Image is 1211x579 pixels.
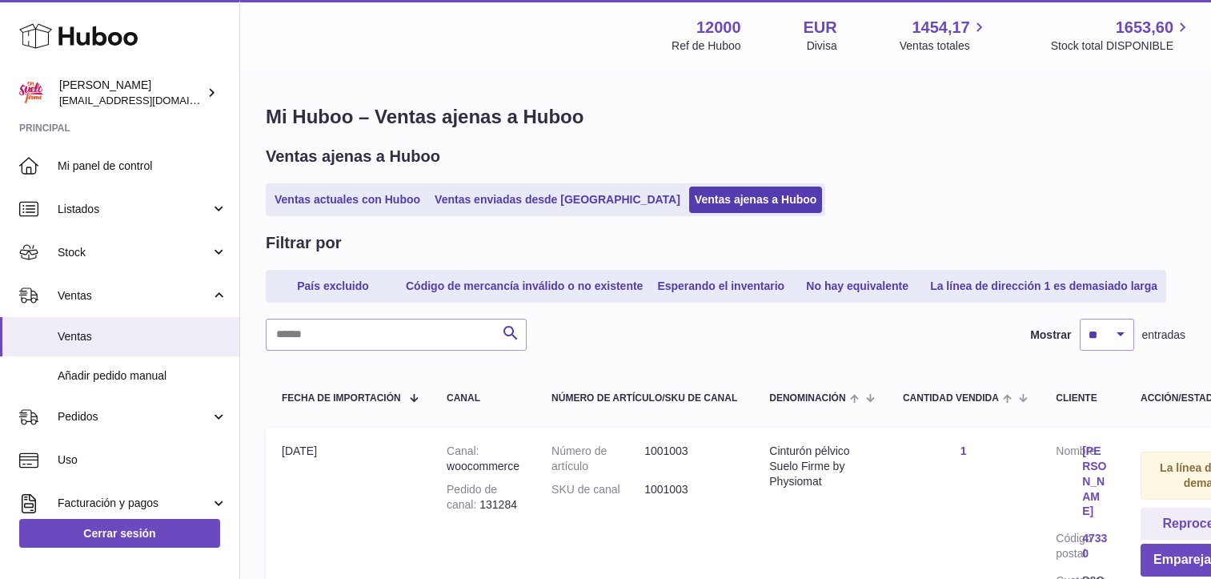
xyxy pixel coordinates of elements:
[269,187,426,213] a: Ventas actuales con Huboo
[58,329,227,344] span: Ventas
[900,38,988,54] span: Ventas totales
[551,444,644,474] dt: Número de artículo
[900,17,988,54] a: 1454,17 Ventas totales
[58,202,211,217] span: Listados
[1142,328,1185,343] span: entradas
[447,483,497,511] strong: Pedido de canal
[644,482,737,497] dd: 1001003
[652,273,790,300] a: Esperando el inventario
[696,17,741,38] strong: 12000
[551,393,737,404] div: Número de artículo/SKU de canal
[58,452,227,468] span: Uso
[804,17,837,38] strong: EUR
[282,393,401,404] span: Fecha de importación
[1056,531,1082,565] dt: Código postal
[58,496,211,511] span: Facturación y pagos
[1051,17,1192,54] a: 1653,60 Stock total DISPONIBLE
[1030,328,1071,343] label: Mostrar
[793,273,921,300] a: No hay equivalente
[266,146,440,167] h2: Ventas ajenas a Huboo
[59,94,235,107] span: [EMAIL_ADDRESS][DOMAIN_NAME]
[924,273,1163,300] a: La línea de dirección 1 es demasiado larga
[400,273,648,300] a: Código de mercancía inválido o no existente
[1082,444,1109,519] a: [PERSON_NAME]
[58,159,227,174] span: Mi panel de control
[266,104,1185,130] h1: Mi Huboo – Ventas ajenas a Huboo
[903,393,999,404] span: Cantidad vendida
[269,273,397,300] a: País excluido
[769,393,845,404] span: Denominación
[19,519,220,548] a: Cerrar sesión
[1056,393,1109,404] div: Cliente
[447,482,519,513] div: 131284
[672,38,740,54] div: Ref de Huboo
[960,444,967,457] a: 1
[644,444,737,474] dd: 1001003
[551,482,644,497] dt: SKU de canal
[58,288,211,304] span: Ventas
[1082,531,1109,561] a: 47330
[1116,17,1173,38] span: 1653,60
[58,409,211,424] span: Pedidos
[1051,38,1192,54] span: Stock total DISPONIBLE
[447,444,519,474] div: woocommerce
[769,444,871,489] div: Cinturón pélvico Suelo Firme by Physiomat
[807,38,837,54] div: Divisa
[429,187,686,213] a: Ventas enviadas desde [GEOGRAPHIC_DATA]
[447,444,479,457] strong: Canal
[447,393,519,404] div: Canal
[19,81,43,105] img: mar@ensuelofirme.com
[266,232,341,254] h2: Filtrar por
[1056,444,1082,523] dt: Nombre
[912,17,969,38] span: 1454,17
[58,245,211,260] span: Stock
[59,78,203,108] div: [PERSON_NAME]
[58,368,227,384] span: Añadir pedido manual
[689,187,823,213] a: Ventas ajenas a Huboo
